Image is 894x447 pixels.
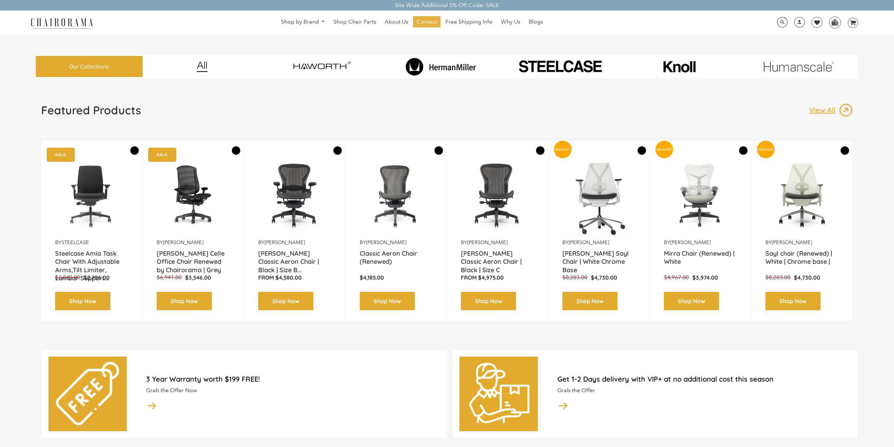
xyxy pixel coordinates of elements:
[664,274,692,281] p: $4,967.00
[536,146,544,155] button: Add to Wishlist
[232,146,240,155] button: Add to Wishlist
[258,239,331,246] p: by
[664,249,737,267] a: Mirra Chair (Renewed) | White
[84,274,110,281] p: $2,756.00
[392,58,490,76] img: image_8_173eb7e0-7579-41b4-bc8e-4ba0b8ba93e8.png
[56,362,119,425] img: free.png
[157,292,212,311] a: Shop Now
[467,362,530,425] img: delivery-man.png
[435,146,443,155] button: Add to Wishlist
[278,17,329,27] a: Shop by Brand
[146,400,157,411] img: image_14.png
[157,274,185,281] p: $6,941.00
[360,292,415,311] a: Shop Now
[258,249,331,267] a: [PERSON_NAME] Classic Aeron Chair | Black | Size B...
[360,274,433,281] p: $4,185.00
[41,103,141,117] h1: Featured Products
[36,56,143,77] a: Our Collections
[749,61,848,72] img: image_11.png
[664,151,737,239] a: Mirra Chair (Renewed) | White - chairorama Mirra Chair (Renewed) | White - chairorama
[765,239,838,246] p: by
[591,274,617,281] p: $4,730.00
[360,249,433,267] a: Classic Aeron Chair (Renewed)
[442,16,496,27] a: Free Shipping Info
[413,16,441,27] a: Contact
[562,239,635,246] p: by
[562,249,635,267] a: [PERSON_NAME] Sayl Chair | White Chrome Base
[809,103,853,117] a: View All
[772,239,812,245] a: [PERSON_NAME]
[841,146,849,155] button: Add to Wishlist
[461,151,534,239] img: Herman Miller Classic Aeron Chair | Black | Size C - chairorama
[41,103,141,123] a: Featured Products
[555,148,570,151] text: SOLD-OUT
[501,18,520,26] span: Why Us
[258,292,313,311] a: Shop Now
[157,152,168,157] text: SALE
[557,387,851,394] p: Grab the Offer
[562,151,635,239] a: Herman Miller Sayl Chair | White Chrome Base - chairorama Herman Miller Sayl Chair | White Chrome...
[385,18,408,26] span: About Us
[739,146,748,155] button: Add to Wishlist
[185,274,211,281] p: $3,546.00
[562,292,618,311] a: Shop Now
[657,148,672,151] text: SOLD-OUT
[557,375,851,383] h2: Get 1-2 Days delivery with VIP+ at no additional cost this season
[461,292,516,311] a: Shop Now
[664,151,737,239] img: Mirra Chair (Renewed) | White - chairorama
[664,292,719,311] a: Shop Now
[55,151,128,239] a: Amia Chair by chairorama.com Renewed Amia Chair chairorama.com
[529,18,543,26] span: Blogs
[130,146,139,155] button: Add to Wishlist
[794,274,820,281] p: $4,730.00
[569,239,609,245] a: [PERSON_NAME]
[765,249,838,267] a: Sayl chair (Renewed) | White | Chrome base |
[562,274,591,281] p: $8,283.00
[183,61,222,72] img: image_12.png
[381,16,412,27] a: About Us
[417,18,437,26] span: Contact
[765,151,838,239] img: Sayl chair (Renewed) | White | Chrome base | - chairorama
[497,16,524,27] a: Why Us
[664,239,737,246] p: by
[461,239,534,246] p: by
[366,239,406,245] a: [PERSON_NAME]
[360,151,433,239] img: Classic Aeron Chair (Renewed) - chairorama
[157,151,230,239] a: Herman Miller Celle Office Chair Renewed by Chairorama | Grey - chairorama Herman Miller Celle Of...
[157,151,230,239] img: Herman Miller Celle Office Chair Renewed by Chairorama | Grey - chairorama
[127,16,697,29] nav: DesktopNavigation
[461,249,534,267] a: [PERSON_NAME] Classic Aeron Chair | Black | Size C
[360,239,433,246] p: by
[55,292,110,311] a: Shop Now
[765,151,838,239] a: Sayl chair (Renewed) | White | Chrome base | - chairorama Sayl chair (Renewed) | White | Chrome b...
[765,292,821,311] a: Shop Now
[55,239,128,246] p: by
[670,239,711,245] a: [PERSON_NAME]
[333,18,376,26] span: Shop Chair Parts
[445,18,492,26] span: Free Shipping Info
[265,239,305,245] a: [PERSON_NAME]
[461,274,534,281] p: From $4,975.00
[163,239,203,245] a: [PERSON_NAME]
[61,239,89,245] a: Steelcase
[157,249,230,267] a: [PERSON_NAME] Celle Office Chair Renewed by Chairorama | Grey
[839,103,853,117] img: image_13.png
[330,16,380,27] a: Shop Chair Parts
[461,151,534,239] a: Herman Miller Classic Aeron Chair | Black | Size C - chairorama Herman Miller Classic Aeron Chair...
[692,274,718,281] p: $3,974.00
[829,17,840,27] img: WhatsApp_Image_2024-07-12_at_16.23.01.webp
[146,375,439,383] h2: 3 Year Warranty worth $199 FREE!
[157,239,230,246] p: by
[503,58,618,74] img: PHOTO-2024-07-09-00-53-10-removebg-preview.png
[647,60,711,73] img: image_10_1.png
[55,152,66,157] text: SALE
[562,151,635,239] img: Herman Miller Sayl Chair | White Chrome Base - chairorama
[758,148,774,151] text: SOLD-OUT
[55,249,128,267] a: Steelcase Amia Task Chair With Adjustable Arms,Tilt Limiter, Lumbar Support...
[258,151,331,239] a: Herman Miller Classic Aeron Chair | Black | Size B (Renewed) - chairorama Herman Miller Classic A...
[55,151,128,239] img: Amia Chair by chairorama.com
[146,387,439,394] p: Grab the Offer Now
[467,239,508,245] a: [PERSON_NAME]
[809,106,839,115] p: View All
[557,400,569,411] img: image_14.png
